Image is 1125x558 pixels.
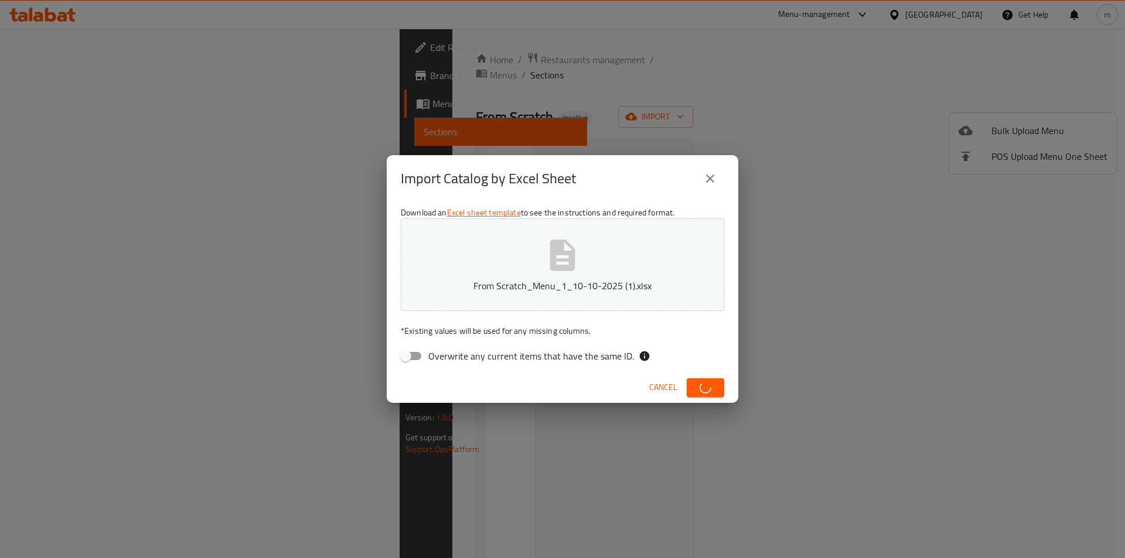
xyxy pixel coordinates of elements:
p: Existing values will be used for any missing columns. [401,325,724,337]
button: From Scratch_Menu_1_10-10-2025 (1).xlsx [401,218,724,311]
h2: Import Catalog by Excel Sheet [401,169,576,188]
div: Download an to see the instructions and required format. [387,202,738,372]
span: Overwrite any current items that have the same ID. [428,349,634,363]
a: Excel sheet template [447,205,521,220]
button: close [696,165,724,193]
svg: If the overwrite option isn't selected, then the items that match an existing ID will be ignored ... [639,350,650,362]
button: Cancel [645,376,682,398]
p: From Scratch_Menu_1_10-10-2025 (1).xlsx [419,279,706,293]
span: Cancel [649,380,677,395]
